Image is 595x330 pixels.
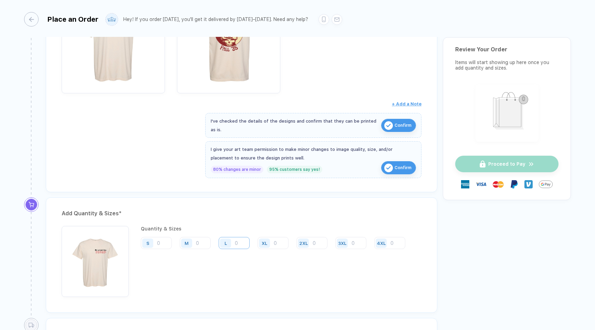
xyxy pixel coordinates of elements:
img: Venmo [524,180,533,188]
button: iconConfirm [381,119,416,132]
img: Paypal [510,180,518,188]
img: a32b570f-f4e6-4e15-9d7e-49042d832689_nt_front_1759257217285.jpg [65,229,125,290]
div: XL [262,240,267,246]
img: visa [476,179,487,190]
button: iconConfirm [381,161,416,174]
div: 95% customers say yes! [267,166,322,173]
div: Hey! If you order [DATE], you'll get it delivered by [DATE]–[DATE]. Need any help? [123,17,308,22]
div: 80% changes are minor [211,166,263,173]
span: + Add a Note [392,101,421,106]
div: L [225,240,227,246]
div: 3XL [338,240,346,246]
div: Place an Order [47,15,98,23]
div: I've checked the details of the designs and confirm that they can be printed as is. [211,117,378,134]
div: M [185,240,189,246]
img: user profile [106,13,118,25]
img: icon [384,164,393,172]
div: S [146,240,149,246]
img: master-card [493,179,504,190]
div: 4XL [377,240,386,246]
div: 2XL [299,240,308,246]
div: Items will start showing up here once you add quantity and sizes. [455,60,559,71]
span: Confirm [395,120,411,131]
button: + Add a Note [392,99,421,110]
img: icon [384,121,393,130]
div: Review Your Order [455,46,559,53]
img: shopping_bag.png [479,87,535,137]
div: Add Quantity & Sizes [62,208,421,219]
div: Quantity & Sizes [141,226,410,231]
span: Confirm [395,162,411,173]
div: I give your art team permission to make minor changes to image quality, size, and/or placement to... [211,145,416,162]
img: express [461,180,469,188]
img: GPay [539,177,553,191]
